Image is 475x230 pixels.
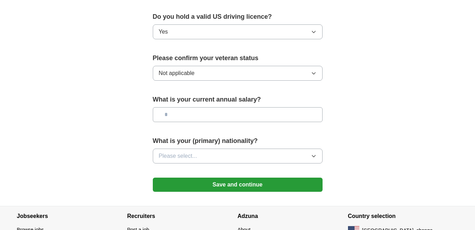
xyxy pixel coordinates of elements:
[153,178,323,192] button: Save and continue
[153,53,323,63] label: Please confirm your veteran status
[153,24,323,39] button: Yes
[159,69,195,77] span: Not applicable
[153,12,323,22] label: Do you hold a valid US driving licence?
[153,136,323,146] label: What is your (primary) nationality?
[159,28,168,36] span: Yes
[153,66,323,81] button: Not applicable
[348,206,458,226] h4: Country selection
[153,95,323,104] label: What is your current annual salary?
[159,152,197,160] span: Please select...
[153,149,323,163] button: Please select...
